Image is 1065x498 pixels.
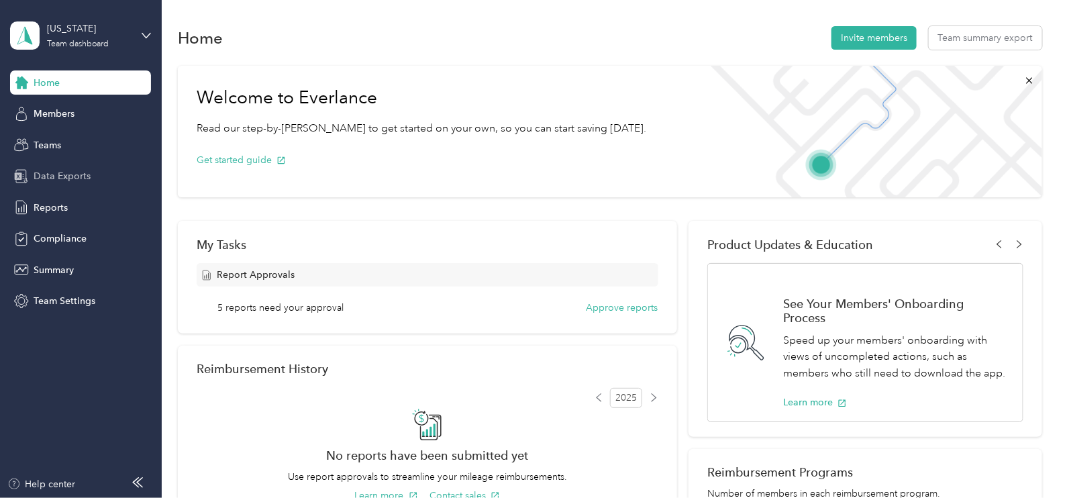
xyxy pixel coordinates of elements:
p: Speed up your members' onboarding with views of uncompleted actions, such as members who still ne... [783,332,1008,382]
span: Summary [34,263,74,277]
span: Teams [34,138,61,152]
h1: See Your Members' Onboarding Process [783,297,1008,325]
span: Compliance [34,232,87,246]
h2: No reports have been submitted yet [197,448,658,462]
button: Help center [7,477,76,491]
h1: Home [178,31,223,45]
h2: Reimbursement History [197,362,328,376]
span: 5 reports need your approval [218,301,344,315]
button: Team summary export [929,26,1042,50]
div: [US_STATE] [47,21,131,36]
span: Members [34,107,74,121]
div: Team dashboard [47,40,109,48]
iframe: Everlance-gr Chat Button Frame [990,423,1065,498]
button: Invite members [831,26,917,50]
span: Product Updates & Education [707,238,873,252]
h2: Reimbursement Programs [707,465,1023,479]
button: Learn more [783,395,847,409]
span: Team Settings [34,294,95,308]
div: My Tasks [197,238,658,252]
button: Get started guide [197,153,286,167]
img: Welcome to everlance [697,66,1042,197]
h1: Welcome to Everlance [197,87,646,109]
p: Use report approvals to streamline your mileage reimbursements. [197,470,658,484]
p: Read our step-by-[PERSON_NAME] to get started on your own, so you can start saving [DATE]. [197,120,646,137]
button: Approve reports [587,301,658,315]
span: Reports [34,201,68,215]
span: Data Exports [34,169,91,183]
span: Home [34,76,60,90]
span: 2025 [610,388,642,408]
span: Report Approvals [217,268,295,282]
